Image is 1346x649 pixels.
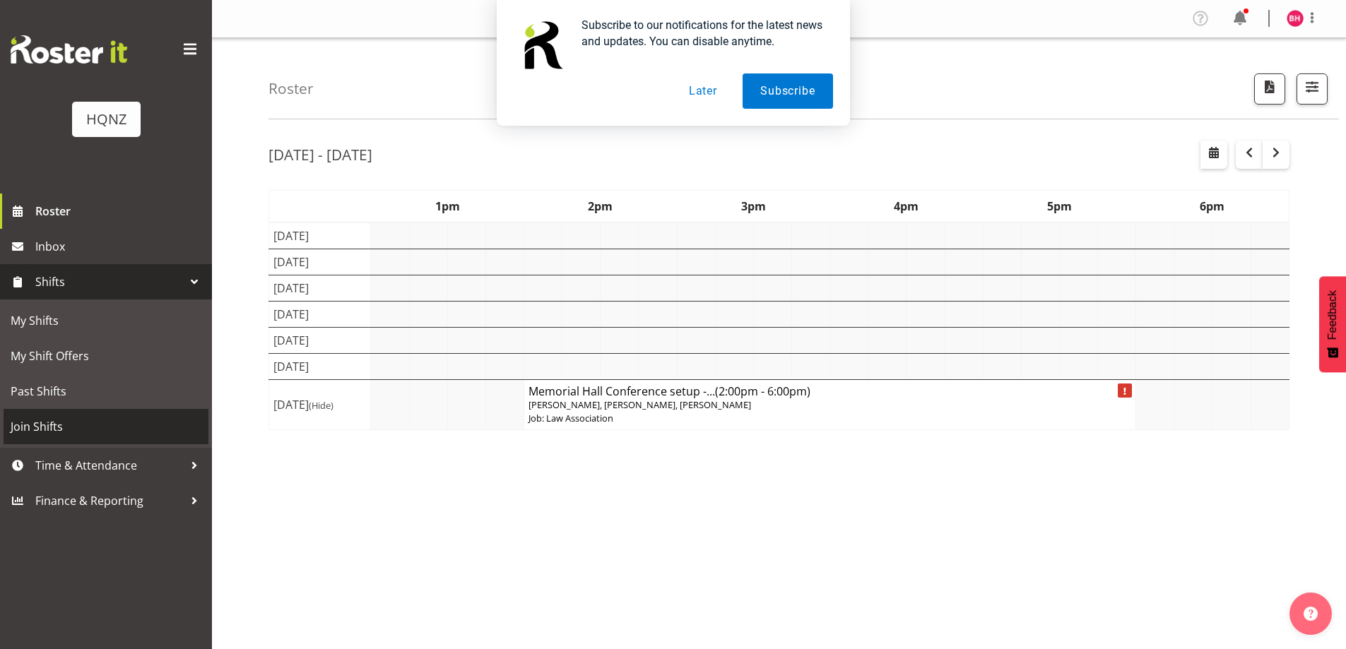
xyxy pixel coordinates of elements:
span: My Shifts [11,310,201,331]
span: Roster [35,201,205,222]
span: Finance & Reporting [35,490,184,511]
span: Join Shifts [11,416,201,437]
button: Subscribe [743,73,832,109]
button: Later [671,73,735,109]
td: [DATE] [269,275,371,301]
th: 4pm [830,190,984,222]
img: notification icon [514,17,570,73]
span: Feedback [1326,290,1339,340]
span: My Shift Offers [11,345,201,367]
span: (2:00pm - 6:00pm) [715,383,810,399]
a: My Shift Offers [4,338,208,374]
th: 1pm [371,190,524,222]
th: 2pm [524,190,677,222]
p: Job: Law Association [529,412,1131,425]
img: help-xxl-2.png [1304,607,1318,621]
span: Time & Attendance [35,455,184,476]
span: [PERSON_NAME], [PERSON_NAME], [PERSON_NAME] [529,398,751,411]
th: 6pm [1136,190,1289,222]
td: [DATE] [269,249,371,275]
button: Feedback - Show survey [1319,276,1346,372]
td: [DATE] [269,327,371,353]
td: [DATE] [269,379,371,429]
h2: [DATE] - [DATE] [268,145,372,164]
td: [DATE] [269,222,371,249]
a: My Shifts [4,303,208,338]
td: [DATE] [269,353,371,379]
span: Inbox [35,236,205,257]
a: Past Shifts [4,374,208,409]
div: Subscribe to our notifications for the latest news and updates. You can disable anytime. [570,17,833,49]
span: Shifts [35,271,184,292]
td: [DATE] [269,301,371,327]
span: Past Shifts [11,381,201,402]
a: Join Shifts [4,409,208,444]
h4: Memorial Hall Conference setup -... [529,384,1131,398]
span: (Hide) [309,399,333,412]
th: 3pm [677,190,830,222]
th: 5pm [983,190,1136,222]
button: Select a specific date within the roster. [1200,141,1227,169]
